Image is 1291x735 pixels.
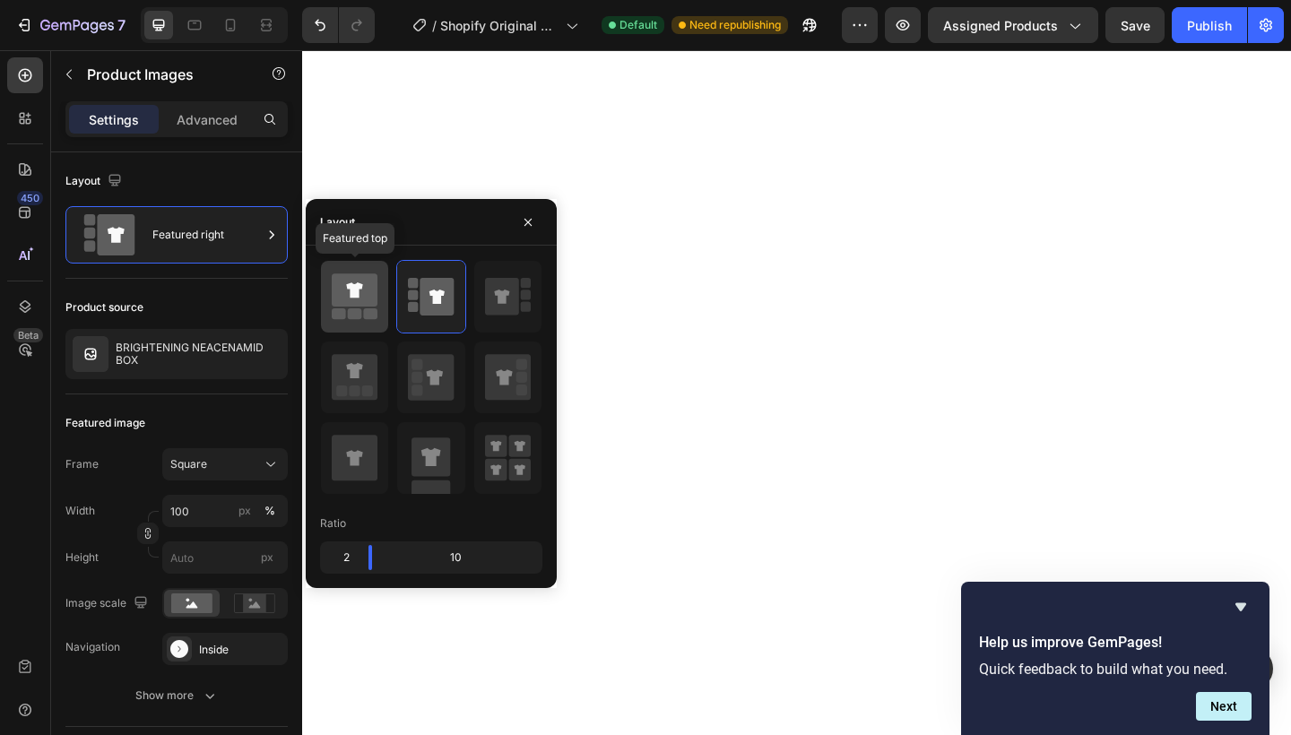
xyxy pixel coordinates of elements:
[177,110,238,129] p: Advanced
[135,687,219,705] div: Show more
[320,214,355,230] div: Layout
[7,7,134,43] button: 7
[89,110,139,129] p: Settings
[65,503,95,519] label: Width
[620,17,657,33] span: Default
[1121,18,1150,33] span: Save
[65,639,120,655] div: Navigation
[1230,596,1252,618] button: Hide survey
[264,503,275,519] div: %
[238,503,251,519] div: px
[162,541,288,574] input: px
[65,456,99,472] label: Frame
[65,549,99,566] label: Height
[65,415,145,431] div: Featured image
[259,500,281,522] button: px
[117,14,126,36] p: 7
[65,169,126,194] div: Layout
[116,342,281,367] p: BRIGHTENING NEACENAMID BOX
[87,64,239,85] p: Product Images
[65,299,143,316] div: Product source
[302,7,375,43] div: Undo/Redo
[979,596,1252,721] div: Help us improve GemPages!
[73,336,108,372] img: product feature img
[162,448,288,480] button: Square
[65,592,152,616] div: Image scale
[689,17,781,33] span: Need republishing
[386,545,539,570] div: 10
[320,515,346,532] div: Ratio
[1172,7,1247,43] button: Publish
[979,661,1252,678] p: Quick feedback to build what you need.
[65,679,288,712] button: Show more
[1196,692,1252,721] button: Next question
[234,500,256,522] button: %
[17,191,43,205] div: 450
[440,16,559,35] span: Shopify Original Product Template
[152,214,262,255] div: Featured right
[324,545,354,570] div: 2
[928,7,1098,43] button: Assigned Products
[162,495,288,527] input: px%
[261,550,273,564] span: px
[1105,7,1165,43] button: Save
[170,456,207,472] span: Square
[302,50,1291,735] iframe: Design area
[943,16,1058,35] span: Assigned Products
[432,16,437,35] span: /
[13,328,43,342] div: Beta
[1187,16,1232,35] div: Publish
[979,632,1252,653] h2: Help us improve GemPages!
[199,642,283,658] div: Inside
